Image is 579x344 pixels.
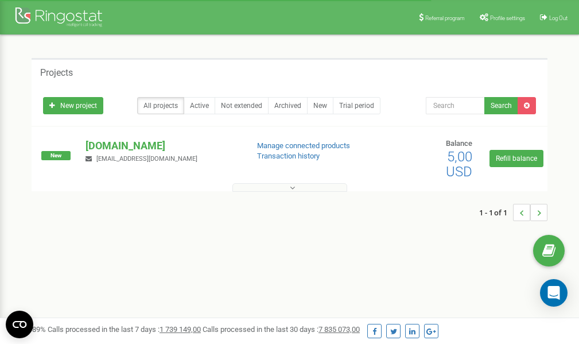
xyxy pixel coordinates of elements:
[479,204,513,221] span: 1 - 1 of 1
[268,97,308,114] a: Archived
[484,97,518,114] button: Search
[549,15,568,21] span: Log Out
[215,97,269,114] a: Not extended
[490,15,525,21] span: Profile settings
[48,325,201,334] span: Calls processed in the last 7 days :
[96,155,197,163] span: [EMAIL_ADDRESS][DOMAIN_NAME]
[446,149,472,180] span: 5,00 USD
[479,192,547,233] nav: ...
[257,141,350,150] a: Manage connected products
[489,150,543,167] a: Refill balance
[426,97,485,114] input: Search
[6,311,33,338] button: Open CMP widget
[318,325,360,334] u: 7 835 073,00
[446,139,472,148] span: Balance
[203,325,360,334] span: Calls processed in the last 30 days :
[160,325,201,334] u: 1 739 149,00
[137,97,184,114] a: All projects
[425,15,465,21] span: Referral program
[184,97,215,114] a: Active
[40,68,73,78] h5: Projects
[43,97,103,114] a: New project
[41,151,71,160] span: New
[257,152,320,160] a: Transaction history
[540,279,568,307] div: Open Intercom Messenger
[86,138,238,153] p: [DOMAIN_NAME]
[333,97,380,114] a: Trial period
[307,97,333,114] a: New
